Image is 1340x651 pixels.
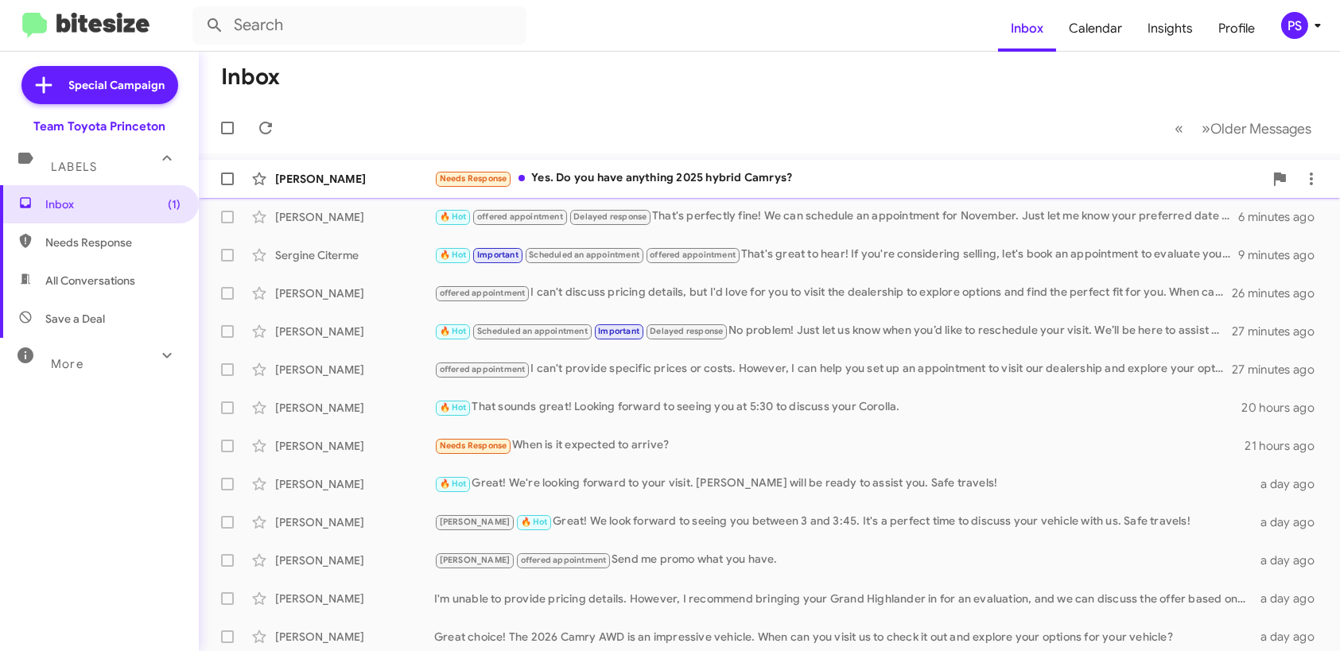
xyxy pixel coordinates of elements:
[275,400,434,416] div: [PERSON_NAME]
[51,160,97,174] span: Labels
[440,364,526,374] span: offered appointment
[477,250,519,260] span: Important
[434,360,1232,378] div: I can't provide specific prices or costs. However, I can help you set up an appointment to visit ...
[1206,6,1268,52] a: Profile
[650,250,736,260] span: offered appointment
[434,629,1254,645] div: Great choice! The 2026 Camry AWD is an impressive vehicle. When can you visit us to check it out ...
[440,517,511,527] span: [PERSON_NAME]
[51,357,84,371] span: More
[434,284,1232,302] div: I can't discuss pricing details, but I'd love for you to visit the dealership to explore options ...
[33,118,165,134] div: Team Toyota Princeton
[1135,6,1206,52] a: Insights
[434,551,1254,569] div: Send me promo what you have.
[434,436,1245,455] div: When is it expected to arrive?
[275,476,434,492] div: [PERSON_NAME]
[1268,12,1323,39] button: PS
[1254,514,1327,530] div: a day ago
[650,326,723,336] span: Delayed response
[69,77,165,93] span: Special Campaign
[1166,112,1321,145] nav: Page navigation example
[434,322,1232,340] div: No problem! Just let us know when you’d like to reschedule your visit. We’ll be here to assist you!
[275,171,434,187] div: [PERSON_NAME]
[168,196,181,212] span: (1)
[1056,6,1135,52] a: Calendar
[1254,476,1327,492] div: a day ago
[275,438,434,454] div: [PERSON_NAME]
[45,234,181,250] span: Needs Response
[45,196,181,212] span: Inbox
[1232,324,1327,339] div: 27 minutes ago
[1254,552,1327,568] div: a day ago
[1245,438,1327,454] div: 21 hours ago
[1254,629,1327,645] div: a day ago
[275,209,434,225] div: [PERSON_NAME]
[1175,118,1183,138] span: «
[434,169,1264,188] div: Yes. Do you have anything 2025 hybrid Camrys?
[440,440,507,451] span: Needs Response
[434,591,1254,606] div: I'm unable to provide pricing details. However, I recommend bringing your Grand Highlander in for...
[573,211,647,222] span: Delayed response
[1254,591,1327,606] div: a day ago
[275,362,434,378] div: [PERSON_NAME]
[1238,209,1327,225] div: 6 minutes ago
[998,6,1056,52] a: Inbox
[434,246,1238,264] div: That's great to hear! If you're considering selling, let's book an appointment to evaluate your C...
[1232,285,1327,301] div: 26 minutes ago
[477,326,588,336] span: Scheduled an appointment
[192,6,526,45] input: Search
[434,207,1238,226] div: That's perfectly fine! We can schedule an appointment for November. Just let me know your preferr...
[434,475,1254,493] div: Great! We're looking forward to your visit. [PERSON_NAME] will be ready to assist you. Safe travels!
[598,326,639,336] span: Important
[440,250,467,260] span: 🔥 Hot
[45,311,105,327] span: Save a Deal
[434,513,1254,531] div: Great! We look forward to seeing you between 3 and 3:45. It's a perfect time to discuss your vehi...
[521,555,607,565] span: offered appointment
[440,479,467,489] span: 🔥 Hot
[529,250,639,260] span: Scheduled an appointment
[275,247,434,263] div: Sergine Citerme
[221,64,280,90] h1: Inbox
[275,324,434,339] div: [PERSON_NAME]
[1281,12,1308,39] div: PS
[275,285,434,301] div: [PERSON_NAME]
[440,173,507,184] span: Needs Response
[275,629,434,645] div: [PERSON_NAME]
[275,514,434,530] div: [PERSON_NAME]
[1241,400,1327,416] div: 20 hours ago
[440,326,467,336] span: 🔥 Hot
[440,288,526,298] span: offered appointment
[440,211,467,222] span: 🔥 Hot
[1238,247,1327,263] div: 9 minutes ago
[440,402,467,413] span: 🔥 Hot
[21,66,178,104] a: Special Campaign
[1202,118,1210,138] span: »
[434,398,1241,417] div: That sounds great! Looking forward to seeing you at 5:30 to discuss your Corolla.
[45,273,135,289] span: All Conversations
[1232,362,1327,378] div: 27 minutes ago
[275,552,434,568] div: [PERSON_NAME]
[1165,112,1193,145] button: Previous
[1210,120,1311,138] span: Older Messages
[477,211,563,222] span: offered appointment
[1192,112,1321,145] button: Next
[521,517,548,527] span: 🔥 Hot
[275,591,434,606] div: [PERSON_NAME]
[440,555,511,565] span: [PERSON_NAME]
